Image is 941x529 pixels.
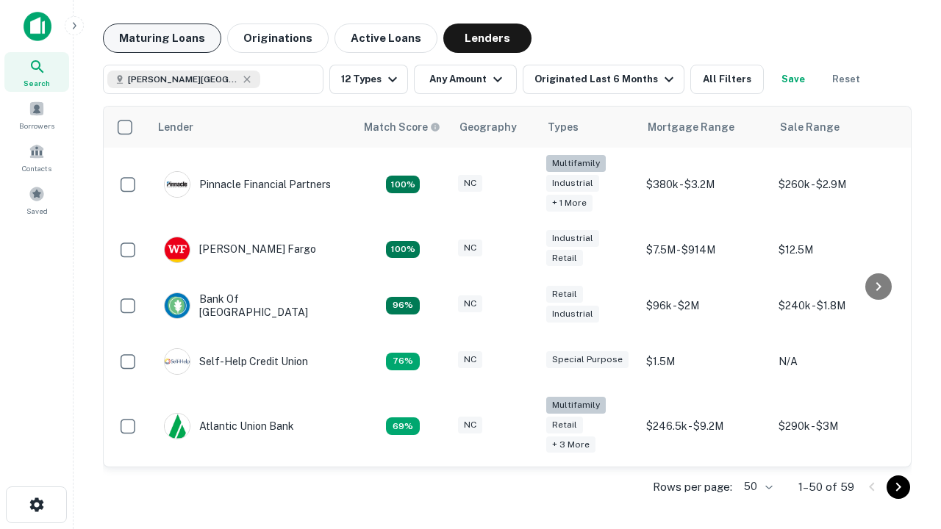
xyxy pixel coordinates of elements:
th: Lender [149,107,355,148]
img: picture [165,172,190,197]
div: Self-help Credit Union [164,348,308,375]
p: Rows per page: [653,478,732,496]
th: Geography [451,107,539,148]
div: Matching Properties: 11, hasApolloMatch: undefined [386,353,420,370]
span: Saved [26,205,48,217]
div: Industrial [546,175,599,192]
a: Search [4,52,69,92]
div: Retail [546,250,583,267]
div: Retail [546,286,583,303]
button: Go to next page [887,475,910,499]
button: Reset [823,65,870,94]
div: Types [548,118,579,136]
div: Multifamily [546,155,606,172]
iframe: Chat Widget [867,411,941,482]
td: $380k - $3.2M [639,148,771,222]
th: Mortgage Range [639,107,771,148]
th: Types [539,107,639,148]
a: Contacts [4,137,69,177]
div: NC [458,175,482,192]
button: Originations [227,24,329,53]
div: Bank Of [GEOGRAPHIC_DATA] [164,292,340,319]
a: Borrowers [4,95,69,134]
div: Lender [158,118,193,136]
div: NC [458,351,482,368]
div: Originated Last 6 Months [534,71,678,88]
td: $246.5k - $9.2M [639,389,771,464]
a: Saved [4,180,69,220]
div: + 3 more [546,436,595,453]
div: NC [458,240,482,256]
div: NC [458,417,482,433]
span: [PERSON_NAME][GEOGRAPHIC_DATA], [GEOGRAPHIC_DATA] [128,73,238,86]
button: Lenders [443,24,532,53]
div: NC [458,295,482,312]
td: $1.5M [639,334,771,389]
th: Capitalize uses an advanced AI algorithm to match your search with the best lender. The match sco... [355,107,451,148]
div: Capitalize uses an advanced AI algorithm to match your search with the best lender. The match sco... [364,119,440,135]
div: Matching Properties: 15, hasApolloMatch: undefined [386,241,420,259]
button: All Filters [690,65,764,94]
img: picture [165,414,190,439]
div: Pinnacle Financial Partners [164,171,331,198]
button: Any Amount [414,65,517,94]
div: Matching Properties: 10, hasApolloMatch: undefined [386,417,420,435]
td: $7.5M - $914M [639,222,771,278]
button: 12 Types [329,65,408,94]
button: Maturing Loans [103,24,221,53]
th: Sale Range [771,107,904,148]
td: $12.5M [771,222,904,278]
h6: Match Score [364,119,437,135]
img: capitalize-icon.png [24,12,51,41]
button: Save your search to get updates of matches that match your search criteria. [770,65,817,94]
div: Matching Properties: 14, hasApolloMatch: undefined [386,297,420,314]
div: Special Purpose [546,351,629,368]
img: picture [165,293,190,318]
td: $260k - $2.9M [771,148,904,222]
td: $240k - $1.8M [771,278,904,334]
div: Industrial [546,306,599,323]
td: $290k - $3M [771,389,904,464]
div: Industrial [546,230,599,247]
button: Originated Last 6 Months [523,65,684,94]
span: Borrowers [19,120,54,132]
td: $96k - $2M [639,278,771,334]
div: Mortgage Range [648,118,734,136]
span: Contacts [22,162,51,174]
div: Sale Range [780,118,840,136]
div: Retail [546,417,583,433]
button: Active Loans [334,24,437,53]
span: Search [24,77,50,89]
td: N/A [771,334,904,389]
div: Atlantic Union Bank [164,413,294,439]
div: Geography [459,118,517,136]
p: 1–50 of 59 [798,478,854,496]
img: picture [165,349,190,374]
div: Matching Properties: 26, hasApolloMatch: undefined [386,176,420,193]
div: + 1 more [546,195,593,212]
div: 50 [738,476,775,497]
div: [PERSON_NAME] Fargo [164,237,316,263]
img: picture [165,237,190,262]
div: Multifamily [546,397,606,414]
